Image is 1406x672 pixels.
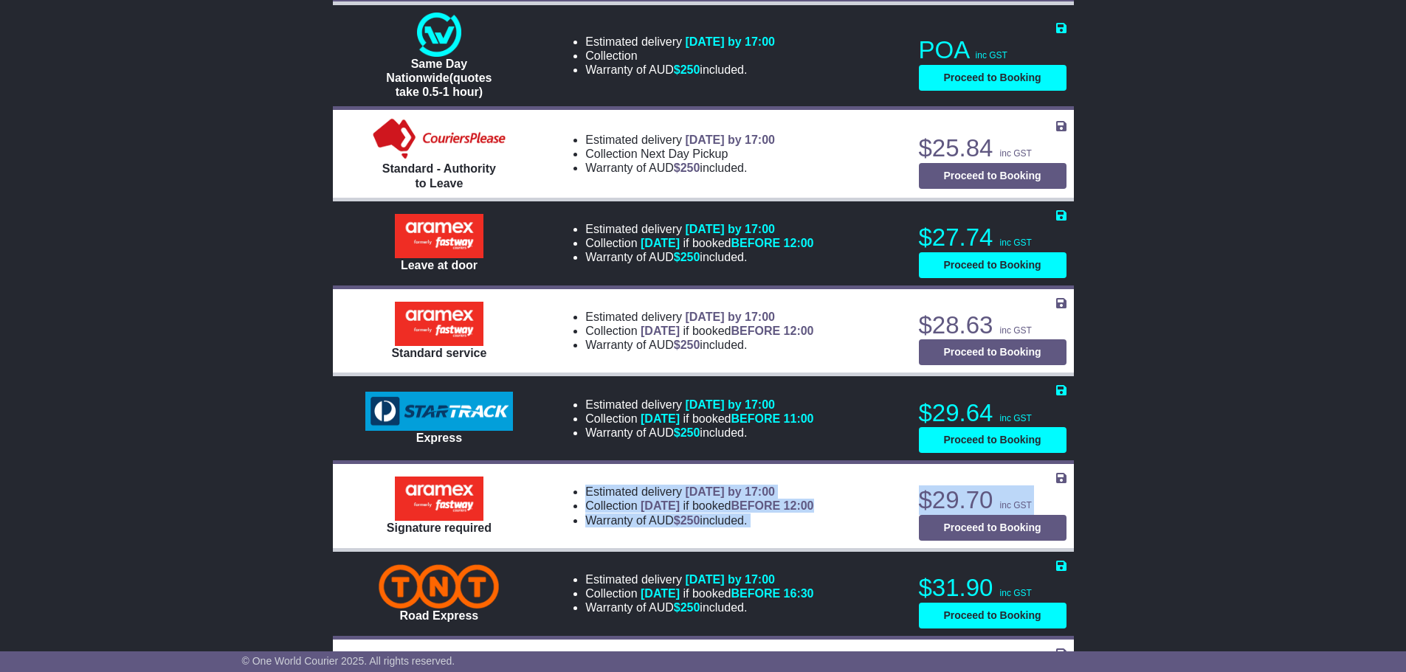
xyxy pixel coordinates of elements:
span: [DATE] by 17:00 [685,35,775,48]
span: [DATE] [641,412,680,425]
span: BEFORE [731,499,780,512]
img: TNT Domestic: Road Express [379,564,499,609]
span: $ [674,251,700,263]
span: 11:00 [784,412,814,425]
p: $27.74 [919,223,1066,252]
span: 250 [680,339,700,351]
li: Estimated delivery [585,572,813,586]
img: Aramex: Leave at door [395,214,483,258]
img: One World Courier: Same Day Nationwide(quotes take 0.5-1 hour) [417,13,461,57]
span: [DATE] by 17:00 [685,311,775,323]
button: Proceed to Booking [919,427,1066,453]
button: Proceed to Booking [919,163,1066,189]
span: Next Day Pickup [641,148,728,160]
span: 16:30 [784,587,814,600]
span: Same Day Nationwide(quotes take 0.5-1 hour) [386,58,492,98]
span: 250 [680,514,700,527]
li: Collection [585,49,775,63]
span: BEFORE [731,412,780,425]
p: $29.64 [919,398,1066,428]
button: Proceed to Booking [919,339,1066,365]
span: inc GST [976,50,1007,60]
p: POA [919,35,1066,65]
span: $ [674,162,700,174]
li: Warranty of AUD included. [585,338,813,352]
span: $ [674,514,700,527]
span: BEFORE [731,325,780,337]
span: © One World Courier 2025. All rights reserved. [242,655,455,667]
li: Estimated delivery [585,222,813,236]
span: $ [674,601,700,614]
img: Aramex: Standard service [395,302,483,346]
span: 12:00 [784,499,814,512]
span: inc GST [1000,500,1032,510]
span: BEFORE [731,237,780,249]
span: [DATE] [641,237,680,249]
span: inc GST [1000,325,1032,336]
li: Estimated delivery [585,133,775,147]
span: BEFORE [731,587,780,600]
img: Couriers Please: Standard - Authority to Leave [370,117,509,162]
span: [DATE] [641,325,680,337]
span: [DATE] [641,587,680,600]
button: Proceed to Booking [919,65,1066,91]
span: Standard service [391,347,486,359]
span: 250 [680,251,700,263]
span: [DATE] by 17:00 [685,485,775,498]
li: Collection [585,147,775,161]
span: [DATE] [641,499,680,512]
li: Warranty of AUD included. [585,63,775,77]
span: 12:00 [784,237,814,249]
li: Warranty of AUD included. [585,513,813,527]
li: Warranty of AUD included. [585,250,813,264]
span: Road Express [400,609,479,622]
span: if booked [641,237,813,249]
li: Estimated delivery [585,485,813,499]
span: 12:00 [784,325,814,337]
span: Leave at door [401,259,478,271]
li: Estimated delivery [585,398,813,412]
li: Collection [585,324,813,338]
li: Collection [585,499,813,513]
span: 250 [680,63,700,76]
li: Collection [585,586,813,600]
li: Estimated delivery [585,310,813,324]
img: Aramex: Signature required [395,477,483,521]
li: Warranty of AUD included. [585,426,813,440]
span: 250 [680,426,700,439]
span: $ [674,63,700,76]
span: Express [416,432,462,444]
span: inc GST [1000,588,1032,598]
span: Standard - Authority to Leave [382,162,496,189]
span: if booked [641,325,813,337]
li: Estimated delivery [585,35,775,49]
span: 250 [680,601,700,614]
p: $29.70 [919,485,1066,515]
p: $25.84 [919,134,1066,163]
span: if booked [641,412,813,425]
span: [DATE] by 17:00 [685,134,775,146]
span: if booked [641,587,813,600]
span: [DATE] by 17:00 [685,223,775,235]
li: Warranty of AUD included. [585,600,813,614]
span: 250 [680,162,700,174]
span: $ [674,426,700,439]
span: inc GST [1000,148,1032,159]
span: inc GST [1000,413,1032,423]
button: Proceed to Booking [919,252,1066,278]
span: [DATE] by 17:00 [685,398,775,411]
li: Warranty of AUD included. [585,161,775,175]
span: Signature required [387,522,492,534]
li: Collection [585,236,813,250]
span: inc GST [1000,238,1032,248]
img: StarTrack: Express [365,392,513,432]
p: $31.90 [919,573,1066,603]
span: $ [674,339,700,351]
span: [DATE] by 17:00 [685,573,775,586]
span: if booked [641,499,813,512]
p: $28.63 [919,311,1066,340]
button: Proceed to Booking [919,603,1066,628]
li: Collection [585,412,813,426]
button: Proceed to Booking [919,515,1066,541]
